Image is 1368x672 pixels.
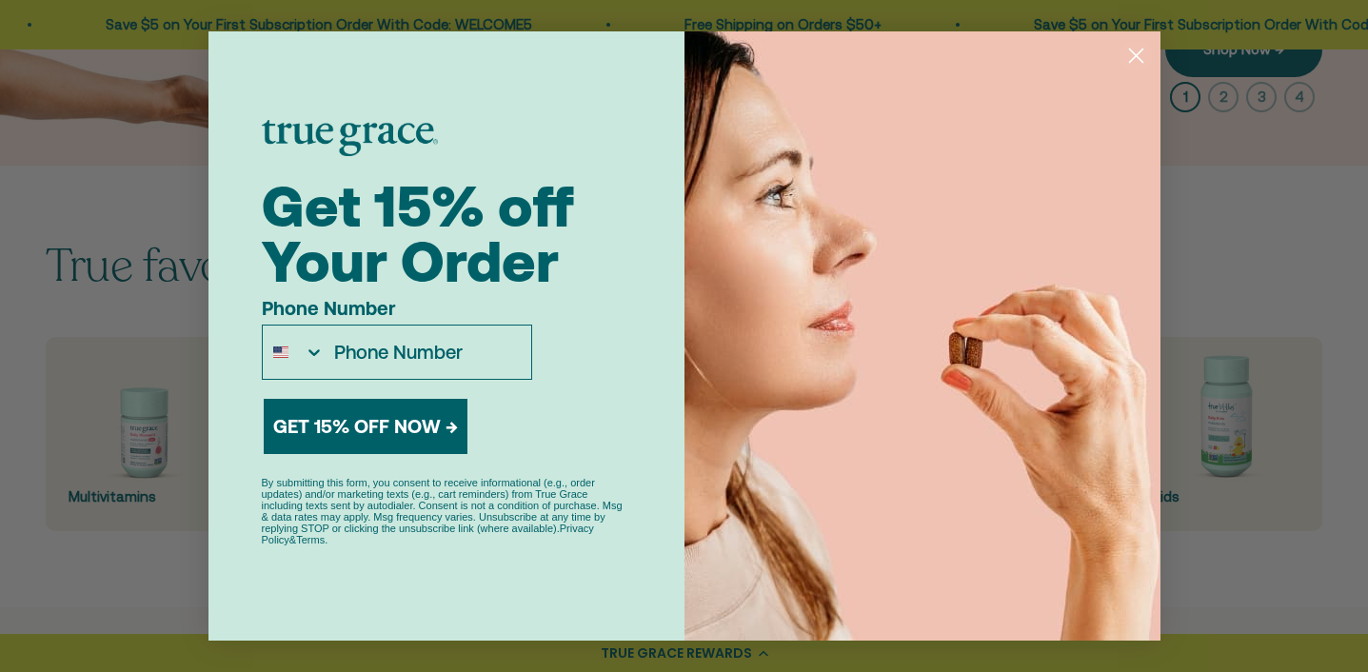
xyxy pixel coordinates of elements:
input: Phone Number [325,326,530,379]
p: By submitting this form, you consent to receive informational (e.g., order updates) and/or market... [262,477,631,545]
button: Close dialog [1120,39,1153,72]
span: Get 15% off Your Order [262,173,574,294]
a: Terms [296,534,325,545]
img: United States [273,345,288,360]
img: logo placeholder [262,120,438,156]
a: Privacy Policy [262,523,594,545]
label: Phone Number [262,297,532,325]
img: 43605a6c-e687-496b-9994-e909f8c820d7.jpeg [684,31,1160,641]
button: Search Countries [263,326,326,379]
button: GET 15% OFF NOW → [264,399,467,454]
